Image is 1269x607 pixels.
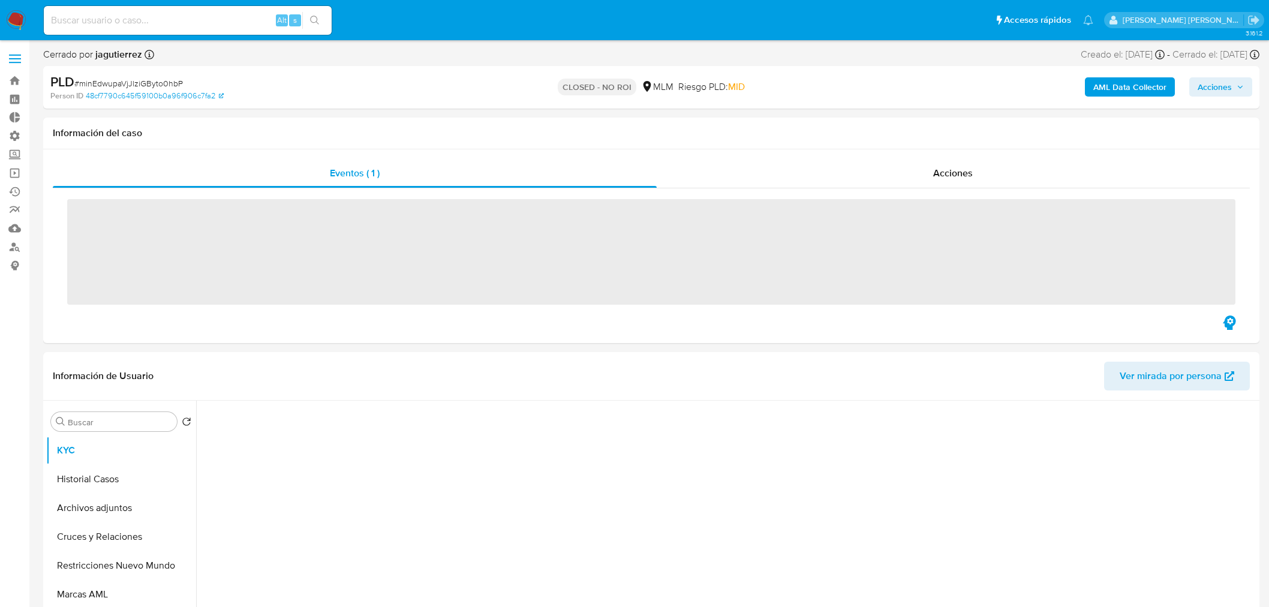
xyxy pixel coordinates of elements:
[728,80,745,94] span: MID
[68,417,172,428] input: Buscar
[182,417,191,430] button: Volver al orden por defecto
[277,14,287,26] span: Alt
[50,72,74,91] b: PLD
[1120,362,1222,390] span: Ver mirada por persona
[1172,48,1259,61] div: Cerrado el: [DATE]
[46,465,196,494] button: Historial Casos
[50,91,83,101] b: Person ID
[1004,14,1071,26] span: Accesos rápidos
[1081,48,1165,61] div: Creado el: [DATE]
[46,436,196,465] button: KYC
[933,166,973,180] span: Acciones
[44,13,332,28] input: Buscar usuario o caso...
[678,80,745,94] span: Riesgo PLD:
[1085,77,1175,97] button: AML Data Collector
[43,48,142,61] span: Cerrado por
[86,91,224,101] a: 48cf7790c645f59100b0a96f906c7fa2
[56,417,65,426] button: Buscar
[1167,48,1170,61] span: -
[46,522,196,551] button: Cruces y Relaciones
[46,551,196,580] button: Restricciones Nuevo Mundo
[1198,77,1232,97] span: Acciones
[302,12,327,29] button: search-icon
[46,494,196,522] button: Archivos adjuntos
[67,199,1235,305] span: ‌
[53,127,1250,139] h1: Información del caso
[1123,14,1244,26] p: daniela.lagunesrodriguez@mercadolibre.com.mx
[53,370,154,382] h1: Información de Usuario
[1247,14,1260,26] a: Salir
[1189,77,1252,97] button: Acciones
[74,77,183,89] span: # minEdwupaVjJlziGByto0hbP
[1093,77,1166,97] b: AML Data Collector
[93,47,142,61] b: jagutierrez
[1104,362,1250,390] button: Ver mirada por persona
[330,166,380,180] span: Eventos ( 1 )
[293,14,297,26] span: s
[1083,15,1093,25] a: Notificaciones
[558,79,636,95] p: CLOSED - NO ROI
[641,80,673,94] div: MLM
